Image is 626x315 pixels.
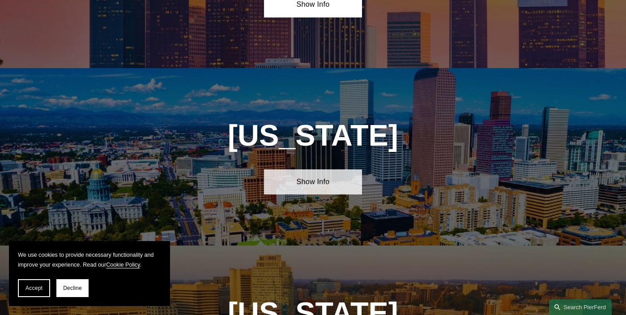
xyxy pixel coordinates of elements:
[18,250,161,271] p: We use cookies to provide necessary functionality and improve your experience. Read our .
[9,241,170,306] section: Cookie banner
[63,285,82,291] span: Decline
[18,279,50,297] button: Accept
[56,279,89,297] button: Decline
[26,285,43,291] span: Accept
[191,119,436,153] h1: [US_STATE]
[106,262,140,268] a: Cookie Policy
[264,169,362,195] a: Show Info
[549,299,612,315] a: Search this site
